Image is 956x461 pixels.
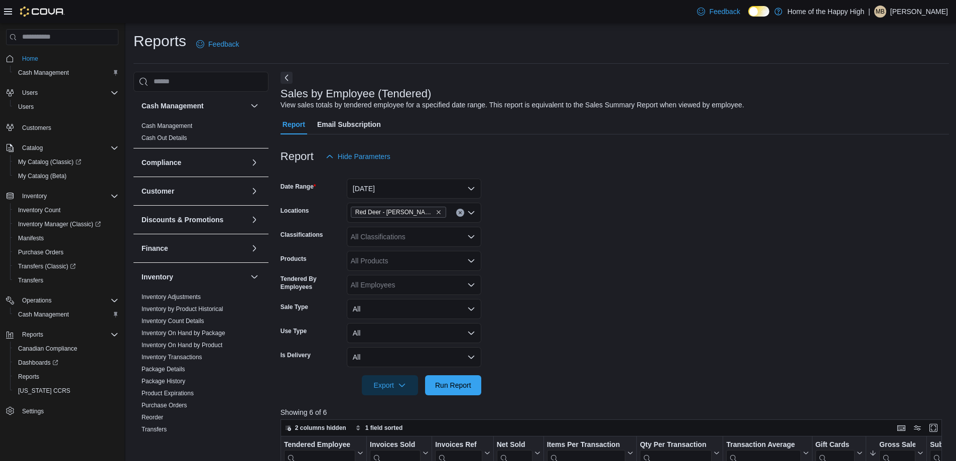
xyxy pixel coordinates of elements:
[368,375,412,395] span: Export
[281,88,432,100] h3: Sales by Employee (Tendered)
[879,440,915,450] div: Gross Sales
[868,6,870,18] p: |
[284,440,355,450] div: Tendered Employee
[14,309,73,321] a: Cash Management
[2,328,122,342] button: Reports
[2,189,122,203] button: Inventory
[142,341,222,349] span: Inventory On Hand by Product
[10,100,122,114] button: Users
[10,273,122,287] button: Transfers
[142,272,173,282] h3: Inventory
[18,405,48,417] a: Settings
[787,6,864,18] p: Home of the Happy High
[18,121,118,133] span: Customers
[18,87,118,99] span: Users
[14,156,85,168] a: My Catalog (Classic)
[281,150,314,163] h3: Report
[895,422,907,434] button: Keyboard shortcuts
[142,243,246,253] button: Finance
[14,232,48,244] a: Manifests
[18,248,64,256] span: Purchase Orders
[18,387,70,395] span: [US_STATE] CCRS
[142,366,185,373] a: Package Details
[18,53,42,65] a: Home
[467,233,475,241] button: Open list of options
[20,7,65,17] img: Cova
[22,55,38,63] span: Home
[283,114,305,134] span: Report
[142,215,246,225] button: Discounts & Promotions
[18,345,77,353] span: Canadian Compliance
[281,351,311,359] label: Is Delivery
[2,293,122,308] button: Operations
[10,203,122,217] button: Inventory Count
[436,209,442,215] button: Remove Red Deer - Bower Place - Fire & Flower from selection in this group
[18,87,42,99] button: Users
[14,67,73,79] a: Cash Management
[726,440,800,450] div: Transaction Average
[365,424,403,432] span: 1 field sorted
[142,305,223,313] a: Inventory by Product Historical
[18,405,118,417] span: Settings
[347,179,481,199] button: [DATE]
[2,86,122,100] button: Users
[18,294,56,306] button: Operations
[14,371,118,383] span: Reports
[911,422,923,434] button: Display options
[281,100,744,110] div: View sales totals by tendered employee for a specified date range. This report is equivalent to t...
[248,214,260,226] button: Discounts & Promotions
[142,365,185,373] span: Package Details
[281,407,949,417] p: Showing 6 of 6
[133,291,268,439] div: Inventory
[347,299,481,319] button: All
[467,281,475,289] button: Open list of options
[142,354,202,361] a: Inventory Transactions
[14,232,118,244] span: Manifests
[22,407,44,415] span: Settings
[142,293,201,301] span: Inventory Adjustments
[208,39,239,49] span: Feedback
[281,72,293,84] button: Next
[18,103,34,111] span: Users
[22,144,43,152] span: Catalog
[14,101,38,113] a: Users
[10,231,122,245] button: Manifests
[142,329,225,337] span: Inventory On Hand by Package
[14,246,68,258] a: Purchase Orders
[876,6,885,18] span: MB
[14,309,118,321] span: Cash Management
[351,422,407,434] button: 1 field sorted
[281,303,308,311] label: Sale Type
[18,220,101,228] span: Inventory Manager (Classic)
[14,385,118,397] span: Washington CCRS
[142,122,192,129] a: Cash Management
[142,215,223,225] h3: Discounts & Promotions
[142,401,187,409] span: Purchase Orders
[2,120,122,134] button: Customers
[10,356,122,370] a: Dashboards
[142,377,185,385] span: Package History
[874,6,886,18] div: Matthaeus Baalam
[142,378,185,385] a: Package History
[14,343,118,355] span: Canadian Compliance
[467,209,475,217] button: Open list of options
[142,318,204,325] a: Inventory Count Details
[142,158,181,168] h3: Compliance
[18,52,118,65] span: Home
[18,172,67,180] span: My Catalog (Beta)
[142,389,194,397] span: Product Expirations
[10,169,122,183] button: My Catalog (Beta)
[362,375,418,395] button: Export
[435,380,471,390] span: Run Report
[14,170,71,182] a: My Catalog (Beta)
[142,353,202,361] span: Inventory Transactions
[14,343,81,355] a: Canadian Compliance
[142,305,223,313] span: Inventory by Product Historical
[14,67,118,79] span: Cash Management
[425,375,481,395] button: Run Report
[142,293,201,300] a: Inventory Adjustments
[248,100,260,112] button: Cash Management
[355,207,434,217] span: Red Deer - [PERSON_NAME] Place - Fire & Flower
[281,183,316,191] label: Date Range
